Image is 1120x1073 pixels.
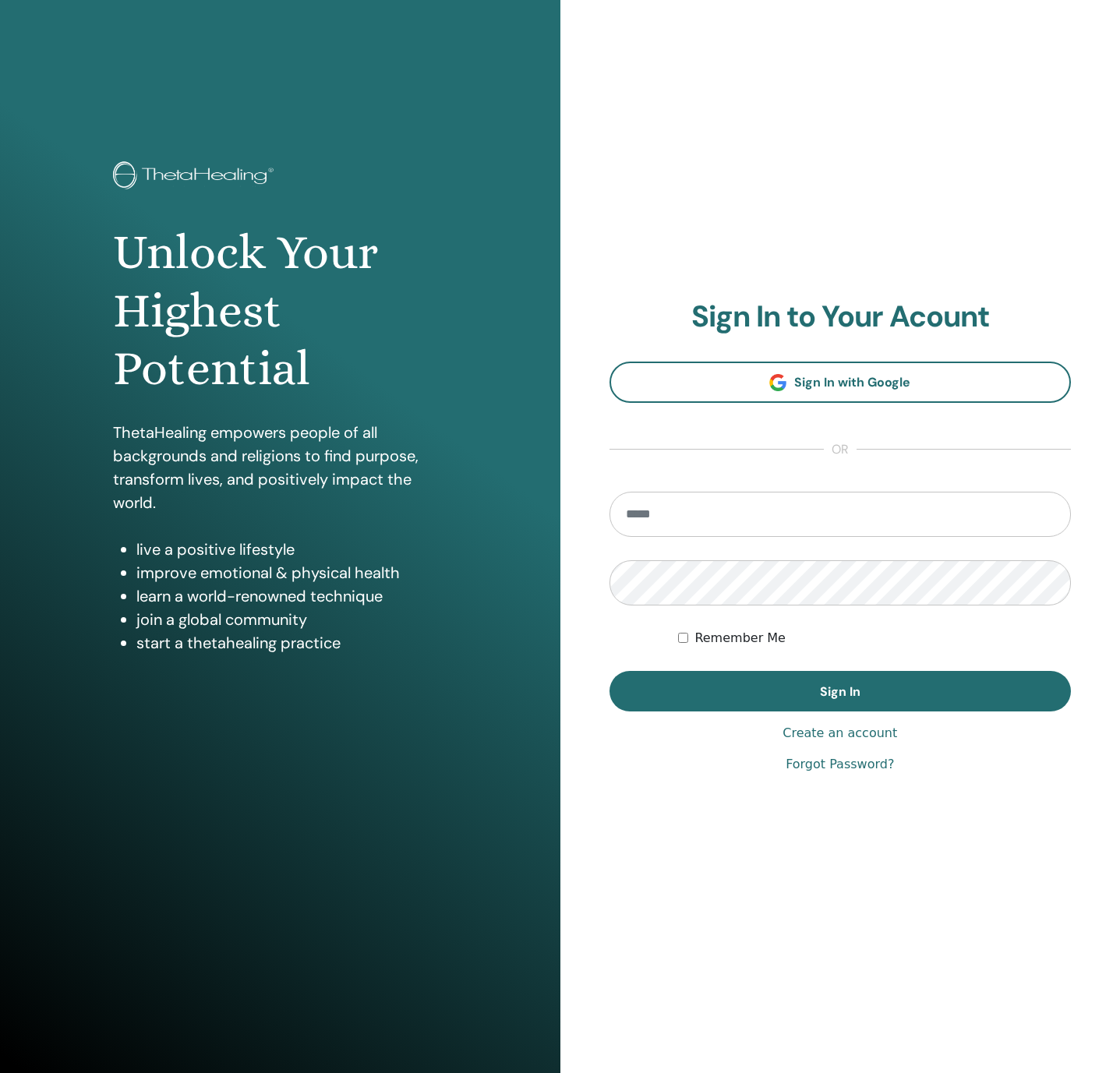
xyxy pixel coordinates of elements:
span: Sign In with Google [794,374,910,390]
li: improve emotional & physical health [136,561,447,584]
button: Sign In [609,671,1072,711]
li: learn a world-renowned technique [136,584,447,608]
div: Keep me authenticated indefinitely or until I manually logout [678,629,1071,648]
span: or [824,440,857,459]
span: Sign In [820,683,860,700]
li: live a positive lifestyle [136,538,447,561]
h1: Unlock Your Highest Potential [113,224,447,397]
h2: Sign In to Your Acount [609,299,1072,335]
a: Sign In with Google [609,362,1072,403]
a: Create an account [783,724,897,743]
p: ThetaHealing empowers people of all backgrounds and religions to find purpose, transform lives, a... [113,421,447,514]
a: Forgot Password? [786,755,894,774]
label: Remember Me [694,629,786,648]
li: start a thetahealing practice [136,631,447,655]
li: join a global community [136,608,447,631]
